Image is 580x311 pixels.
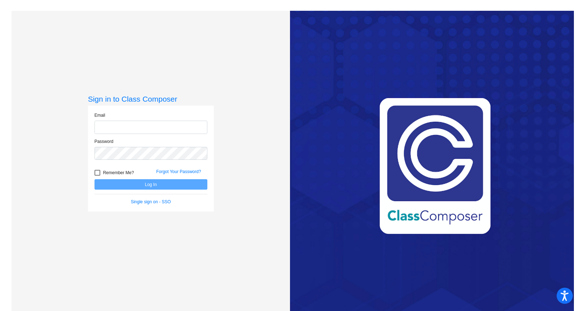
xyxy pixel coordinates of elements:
label: Email [95,112,105,119]
span: Remember Me? [103,168,134,177]
button: Log In [95,179,207,190]
a: Forgot Your Password? [156,169,201,174]
h3: Sign in to Class Composer [88,94,214,103]
a: Single sign on - SSO [131,199,171,204]
label: Password [95,138,114,145]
